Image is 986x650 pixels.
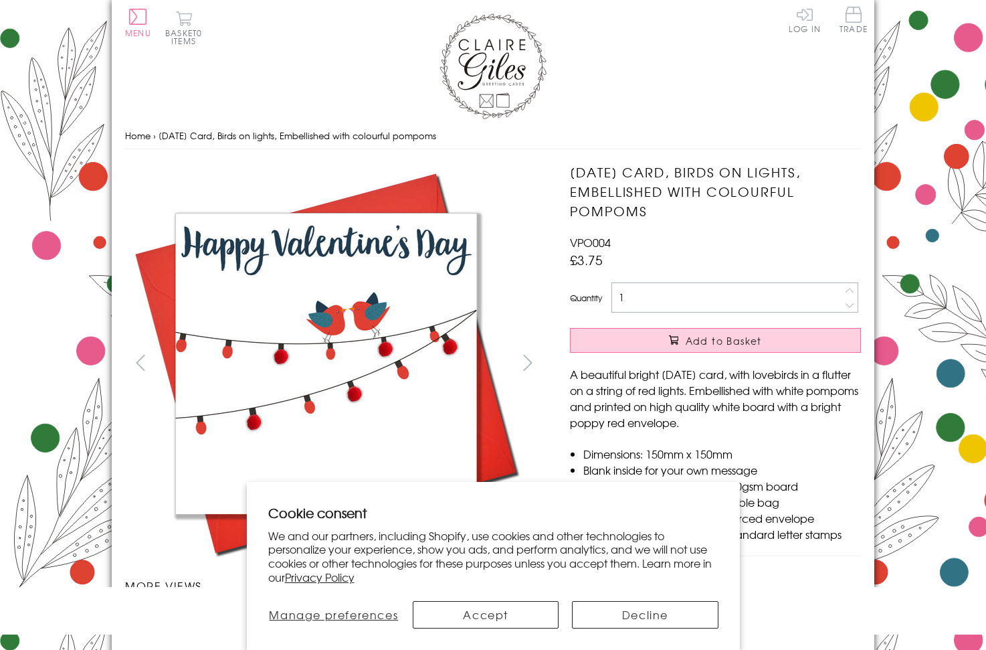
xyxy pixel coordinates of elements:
[686,334,762,347] span: Add to Basket
[583,462,861,478] li: Blank inside for your own message
[439,13,547,119] img: Claire Giles Greetings Cards
[570,163,861,220] h1: [DATE] Card, Birds on lights, Embellished with colourful pompoms
[583,478,861,494] li: Printed in the U.K on quality 350gsm board
[125,578,543,594] h3: More views
[125,9,151,37] button: Menu
[125,163,526,564] img: Valentine's Day Card, Birds on lights, Embellished with colourful pompoms
[570,234,611,250] span: VPO004
[285,569,355,585] a: Privacy Policy
[583,446,861,462] li: Dimensions: 150mm x 150mm
[513,347,543,378] button: next
[125,123,861,150] nav: breadcrumbs
[570,292,602,304] label: Quantity
[268,503,718,522] h2: Cookie consent
[789,7,821,33] a: Log In
[125,27,151,39] span: Menu
[269,606,398,623] span: Manage preferences
[125,347,155,378] button: prev
[125,129,151,142] a: Home
[572,601,718,629] button: Decline
[570,250,603,269] span: £3.75
[570,328,861,353] button: Add to Basket
[840,7,868,33] span: Trade
[570,366,861,430] p: A beautiful bright [DATE] card, with lovebirds in a flutter on a string of red lights. Embellishe...
[268,601,400,629] button: Manage preferences
[171,27,202,47] span: 0 items
[413,601,559,629] button: Accept
[159,129,436,142] span: [DATE] Card, Birds on lights, Embellished with colourful pompoms
[153,129,156,142] span: ›
[840,7,868,35] a: Trade
[165,11,202,45] button: Basket0 items
[268,529,718,584] p: We and our partners, including Shopify, use cookies and other technologies to personalize your ex...
[543,163,945,564] img: Valentine's Day Card, Birds on lights, Embellished with colourful pompoms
